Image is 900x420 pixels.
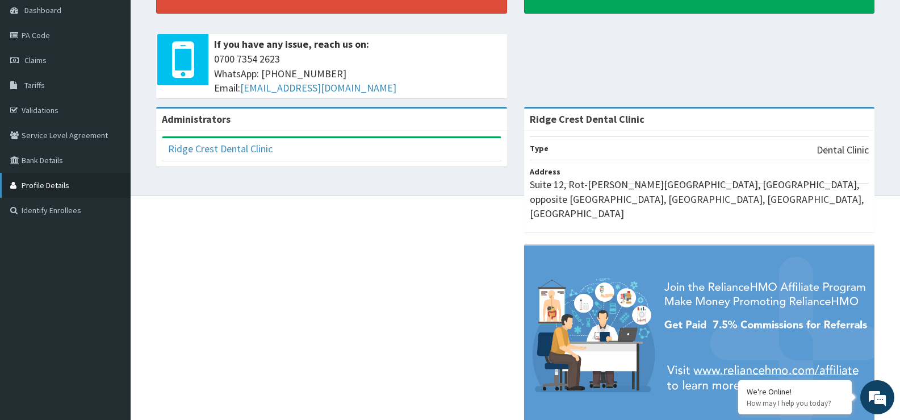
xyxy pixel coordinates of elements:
div: We're Online! [747,386,843,397]
span: We're online! [66,133,157,248]
span: 0700 7354 2623 WhatsApp: [PHONE_NUMBER] Email: [214,52,501,95]
div: Minimize live chat window [186,6,214,33]
p: Suite 12, Rot-[PERSON_NAME][GEOGRAPHIC_DATA], [GEOGRAPHIC_DATA], opposite [GEOGRAPHIC_DATA], [GEO... [530,177,869,221]
p: Dental Clinic [817,143,869,157]
img: d_794563401_company_1708531726252_794563401 [21,57,46,85]
b: Address [530,167,560,177]
p: How may I help you today? [747,398,843,408]
a: Ridge Crest Dental Clinic [168,142,273,155]
span: Claims [24,55,47,65]
strong: Ridge Crest Dental Clinic [530,113,644,126]
a: [EMAIL_ADDRESS][DOMAIN_NAME] [240,81,396,94]
div: Chat with us now [59,64,191,78]
b: If you have any issue, reach us on: [214,38,369,51]
span: Tariffs [24,80,45,90]
span: Dashboard [24,5,61,15]
textarea: Type your message and hit 'Enter' [6,290,216,330]
b: Administrators [162,113,231,126]
b: Type [530,143,549,153]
